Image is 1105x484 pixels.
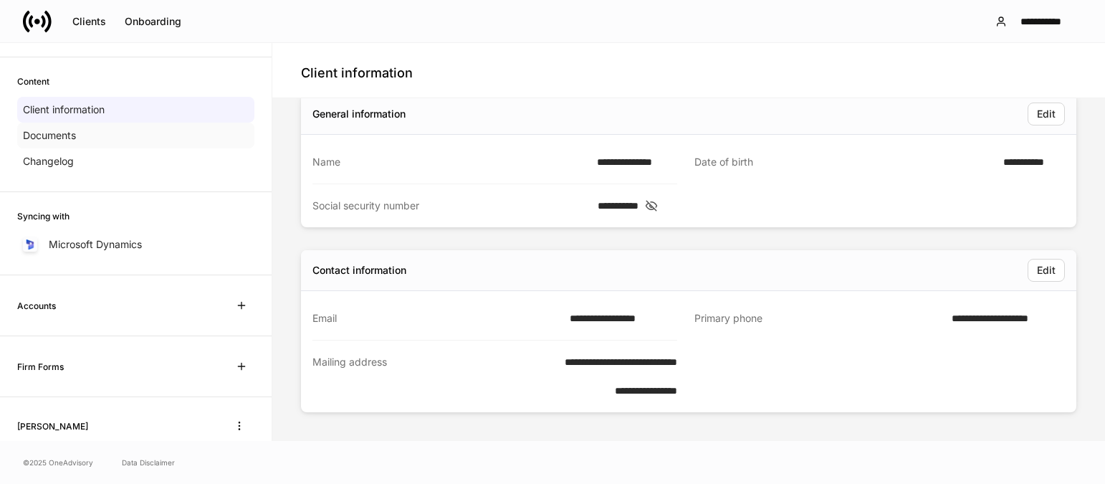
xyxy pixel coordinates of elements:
[23,128,76,143] p: Documents
[17,123,254,148] a: Documents
[17,360,64,374] h6: Firm Forms
[17,75,49,88] h6: Content
[17,419,88,433] h6: [PERSON_NAME]
[312,107,406,121] div: General information
[23,154,74,169] p: Changelog
[312,311,561,326] div: Email
[312,355,503,398] div: Mailing address
[694,155,995,170] div: Date of birth
[1037,265,1056,275] div: Edit
[49,237,142,252] p: Microsoft Dynamics
[694,311,943,326] div: Primary phone
[17,97,254,123] a: Client information
[312,199,589,213] div: Social security number
[312,155,588,169] div: Name
[63,10,115,33] button: Clients
[1028,103,1065,125] button: Edit
[17,299,56,313] h6: Accounts
[115,10,191,33] button: Onboarding
[17,232,254,257] a: Microsoft Dynamics
[125,16,181,27] div: Onboarding
[23,457,93,468] span: © 2025 OneAdvisory
[24,239,36,250] img: sIOyOZvWb5kUEAwh5D03bPzsWHrUXBSdsWHDhg8Ma8+nBQBvlija69eFAv+snJUCyn8AqO+ElBnIpgMAAAAASUVORK5CYII=
[122,457,175,468] a: Data Disclaimer
[72,16,106,27] div: Clients
[17,148,254,174] a: Changelog
[1028,259,1065,282] button: Edit
[301,65,413,82] h4: Client information
[1037,109,1056,119] div: Edit
[23,103,105,117] p: Client information
[312,263,406,277] div: Contact information
[17,209,70,223] h6: Syncing with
